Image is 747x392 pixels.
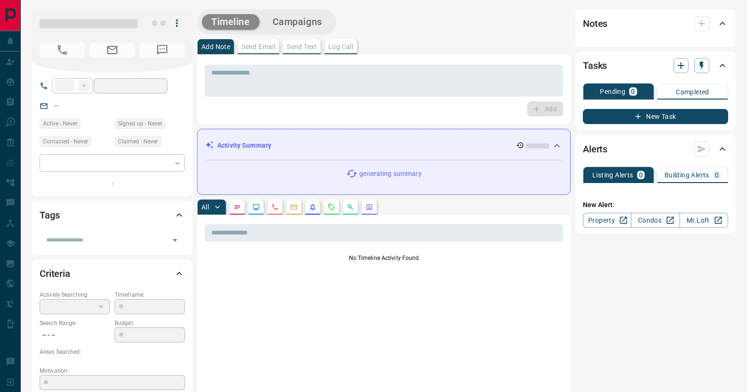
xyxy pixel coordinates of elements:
a: Condos [631,213,680,228]
p: Add Note [201,43,230,50]
span: No Number [40,42,85,58]
a: -- [55,102,58,109]
div: Tags [40,204,185,226]
p: Pending [600,88,625,95]
h2: Tasks [583,58,607,73]
svg: Notes [233,203,241,211]
h2: Tags [40,208,59,223]
svg: Opportunities [347,203,354,211]
p: 0 [631,88,635,95]
p: Search Range: [40,319,110,327]
p: -- - -- [40,327,110,343]
svg: Requests [328,203,335,211]
p: Listing Alerts [592,172,633,178]
p: Actively Searching: [40,291,110,299]
h2: Criteria [40,266,70,281]
p: All [201,204,209,210]
span: Claimed - Never [118,137,158,146]
h2: Alerts [583,142,607,157]
div: Criteria [40,262,185,285]
svg: Listing Alerts [309,203,316,211]
p: Building Alerts [664,172,709,178]
p: Motivation: [40,367,185,375]
p: New Alert: [583,200,728,210]
div: Tasks [583,54,728,77]
span: Contacted - Never [43,137,88,146]
h2: Notes [583,16,607,31]
button: Open [168,234,182,247]
p: Areas Searched: [40,348,185,356]
a: Property [583,213,631,228]
p: Timeframe: [115,291,185,299]
svg: Calls [271,203,279,211]
span: No Number [140,42,185,58]
div: Notes [583,12,728,35]
p: Activity Summary [217,141,271,150]
p: Completed [676,89,709,95]
div: Activity Summary [205,137,563,154]
span: Active - Never [43,119,77,128]
svg: Agent Actions [365,203,373,211]
svg: Lead Browsing Activity [252,203,260,211]
span: Signed up - Never [118,119,162,128]
p: 0 [715,172,719,178]
button: New Task [583,109,728,124]
svg: Emails [290,203,298,211]
p: Budget: [115,319,185,327]
p: No Timeline Activity Found [205,254,563,262]
button: Timeline [202,14,259,30]
div: Alerts [583,138,728,160]
a: Mr.Loft [680,213,728,228]
p: generating summary [359,169,421,179]
span: No Email [90,42,135,58]
p: 0 [639,172,643,178]
button: Campaigns [263,14,332,30]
